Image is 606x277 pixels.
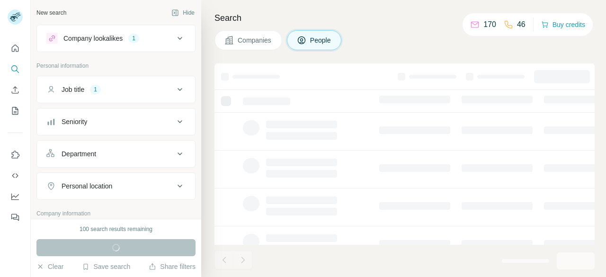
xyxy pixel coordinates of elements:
div: 100 search results remaining [80,225,152,233]
button: Share filters [149,262,196,271]
button: Quick start [8,40,23,57]
button: Hide [165,6,201,20]
button: Dashboard [8,188,23,205]
button: Department [37,143,195,165]
div: Personal location [62,181,112,191]
button: Buy credits [541,18,585,31]
div: New search [36,9,66,17]
button: Feedback [8,209,23,226]
p: Company information [36,209,196,218]
div: Seniority [62,117,87,126]
h4: Search [214,11,595,25]
button: Clear [36,262,63,271]
button: Save search [82,262,130,271]
p: 170 [483,19,496,30]
p: Personal information [36,62,196,70]
button: Use Surfe API [8,167,23,184]
button: Enrich CSV [8,81,23,98]
div: 1 [128,34,139,43]
button: Personal location [37,175,195,197]
span: Companies [238,36,272,45]
div: Job title [62,85,84,94]
button: Seniority [37,110,195,133]
div: 1 [90,85,101,94]
button: Use Surfe on LinkedIn [8,146,23,163]
button: Job title1 [37,78,195,101]
button: Company lookalikes1 [37,27,195,50]
button: Search [8,61,23,78]
span: People [310,36,332,45]
p: 46 [517,19,526,30]
button: My lists [8,102,23,119]
div: Company lookalikes [63,34,123,43]
div: Department [62,149,96,159]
